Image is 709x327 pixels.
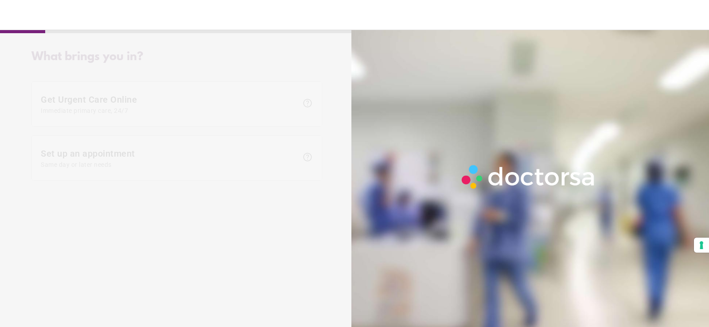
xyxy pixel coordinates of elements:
img: Logo-Doctorsa-trans-White-partial-flat.png [458,161,600,192]
span: Immediate primary care, 24/7 [41,107,298,114]
span: help [302,98,313,108]
span: Get Urgent Care Online [41,94,298,114]
span: help [302,152,313,162]
button: Your consent preferences for tracking technologies [694,238,709,253]
span: Set up an appointment [41,148,298,168]
span: Same day or later needs [41,161,298,168]
div: What brings you in? [31,50,322,64]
